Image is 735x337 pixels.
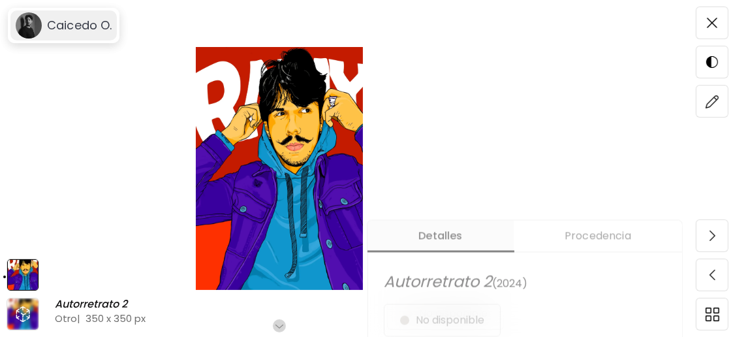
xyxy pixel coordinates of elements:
[55,298,131,311] h6: Autorretrato 2
[55,312,403,325] h4: Otro | 350 x 350 px
[375,228,506,244] span: Detalles
[12,304,33,325] div: animation
[384,270,492,292] span: Autorretrato 2
[522,228,674,244] span: Procedencia
[492,276,527,291] span: (2024)
[47,18,112,33] h6: Caicedo O.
